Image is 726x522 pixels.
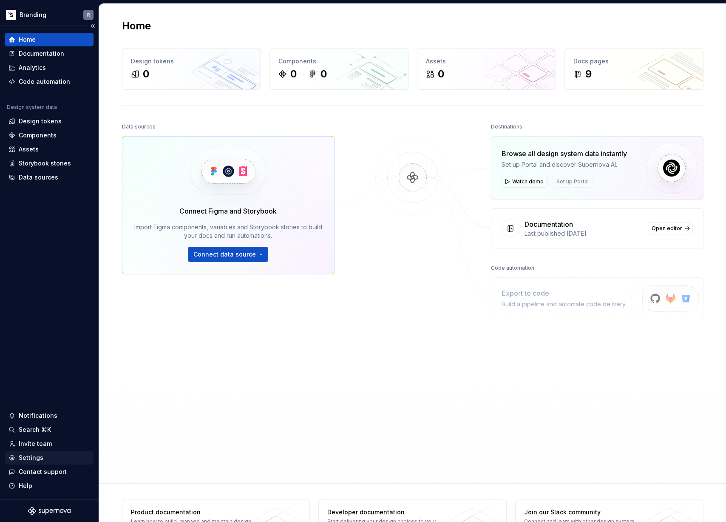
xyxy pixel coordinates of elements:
div: Data sources [19,173,58,182]
img: 6d3517f2-c9be-42ef-a17d-43333b4a1852.png [6,10,16,20]
div: Components [278,57,400,66]
span: Connect data source [193,250,256,259]
div: 0 [290,67,297,81]
div: Import Figma components, variables and Storybook stories to build your docs and run automations. [134,223,322,240]
a: Assets [5,143,94,156]
div: Build a pipeline and automate code delivery. [502,300,627,308]
button: Notifications [5,409,94,422]
div: Search ⌘K [19,425,51,434]
span: Watch demo [512,178,544,185]
div: Last published [DATE] [525,229,643,238]
div: Browse all design system data instantly [502,148,627,159]
div: Documentation [525,219,573,229]
div: Export to code [502,288,627,298]
button: Collapse sidebar [87,20,99,32]
button: Help [5,479,94,493]
div: Design tokens [131,57,252,66]
a: Design tokens [5,114,94,128]
div: 0 [320,67,327,81]
div: 0 [438,67,444,81]
a: Design tokens0 [122,48,261,90]
div: Assets [19,145,39,154]
div: Connect Figma and Storybook [179,206,277,216]
a: Invite team [5,437,94,451]
div: Invite team [19,439,52,448]
div: 0 [143,67,149,81]
button: Contact support [5,465,94,479]
div: Set up Portal and discover Supernova AI. [502,160,627,169]
a: Analytics [5,61,94,74]
div: Notifications [19,411,57,420]
a: Documentation [5,47,94,60]
span: Open editor [652,225,682,232]
a: Assets0 [417,48,556,90]
button: Connect data source [188,247,268,262]
a: Settings [5,451,94,465]
div: Design tokens [19,117,62,126]
h2: Home [122,19,151,33]
div: Components [19,131,57,140]
div: Branding [20,11,46,19]
a: Components [5,128,94,142]
div: Storybook stories [19,159,71,168]
a: Data sources [5,171,94,184]
a: Home [5,33,94,46]
div: Home [19,35,36,44]
div: Settings [19,454,43,462]
svg: Supernova Logo [28,507,71,515]
div: Design system data [7,104,57,111]
a: Open editor [648,222,693,234]
div: 9 [585,67,592,81]
div: Destinations [491,121,522,133]
div: Documentation [19,49,64,58]
div: Assets [426,57,547,66]
div: Docs pages [573,57,695,66]
button: Search ⌘K [5,423,94,436]
div: Data sources [122,121,156,133]
div: Code automation [491,262,534,274]
div: Developer documentation [327,508,451,516]
a: Components00 [269,48,408,90]
a: Storybook stories [5,157,94,170]
div: Join our Slack community [524,508,648,516]
a: Code automation [5,75,94,88]
div: Code automation [19,77,70,86]
div: Help [19,482,32,490]
button: BrandingR [2,6,97,24]
div: Analytics [19,63,46,72]
button: Watch demo [502,176,547,188]
div: Contact support [19,468,67,476]
a: Docs pages9 [564,48,703,90]
div: R [87,11,90,18]
div: Product documentation [131,508,255,516]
